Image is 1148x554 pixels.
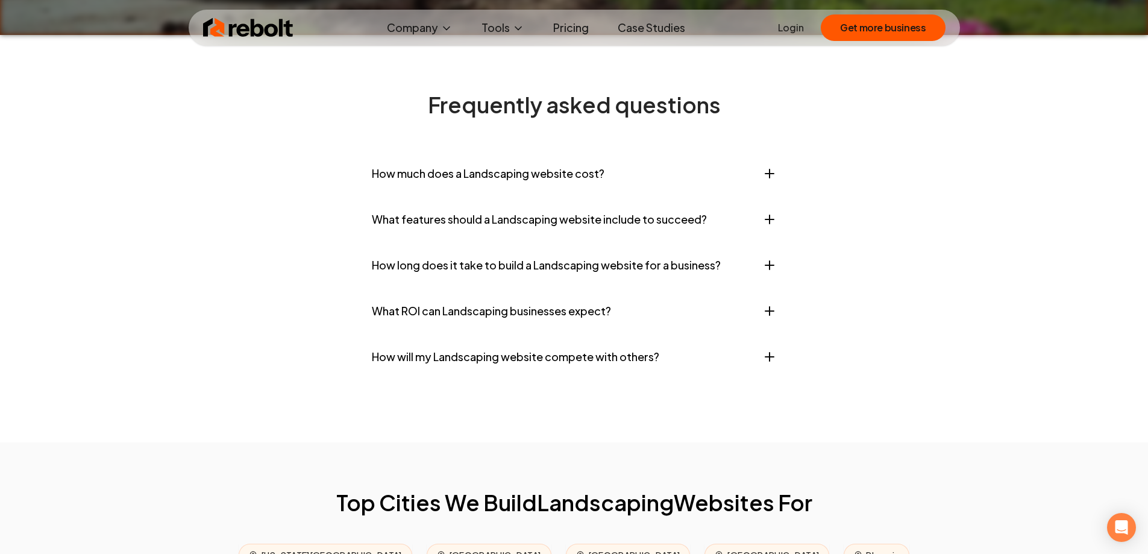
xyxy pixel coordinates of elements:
button: What ROI can Landscaping businesses expect? [372,293,777,329]
div: Open Intercom Messenger [1107,513,1136,542]
button: How will my Landscaping website compete with others? [372,339,777,375]
button: How long does it take to build a Landscaping website for a business? [372,247,777,283]
button: Tools [472,16,534,40]
button: What features should a Landscaping website include to succeed? [372,201,777,238]
button: How much does a Landscaping website cost? [372,156,777,192]
a: Case Studies [608,16,695,40]
a: Login [778,20,804,35]
a: Pricing [544,16,598,40]
button: Company [377,16,462,40]
h2: Top Cities We Build Landscaping Websites For [208,491,941,515]
button: Get more business [821,14,945,41]
h2: Frequently asked questions [372,93,777,117]
img: Rebolt Logo [203,16,293,40]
